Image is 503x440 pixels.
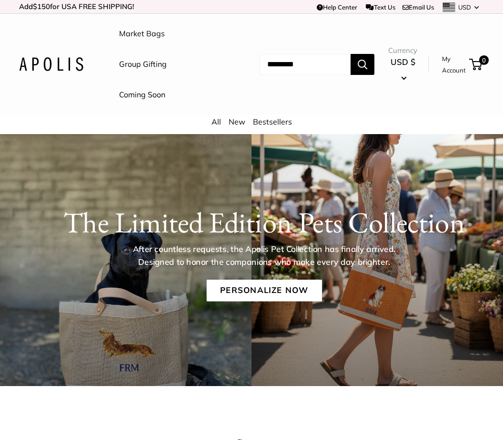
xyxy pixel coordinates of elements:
p: After countless requests, the Apolis Pet Collection has finally arrived. Designed to honor the co... [117,243,412,268]
a: Help Center [317,3,357,11]
button: USD $ [388,54,417,85]
span: 0 [479,55,489,65]
span: USD [458,3,471,11]
img: Apolis [19,57,83,71]
a: 0 [470,59,482,70]
h1: The Limited Edition Pets Collection [43,205,485,240]
a: Text Us [366,3,395,11]
a: Coming Soon [119,88,165,102]
span: $150 [33,2,50,11]
a: All [211,117,221,126]
a: Bestsellers [253,117,292,126]
input: Search... [260,54,351,75]
a: My Account [442,53,466,76]
button: Search [351,54,374,75]
a: Market Bags [119,27,165,41]
a: Email Us [402,3,434,11]
a: Personalize Now [206,280,322,302]
span: USD $ [391,57,415,67]
a: Group Gifting [119,57,167,72]
a: New [229,117,245,126]
span: Currency [388,44,417,57]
